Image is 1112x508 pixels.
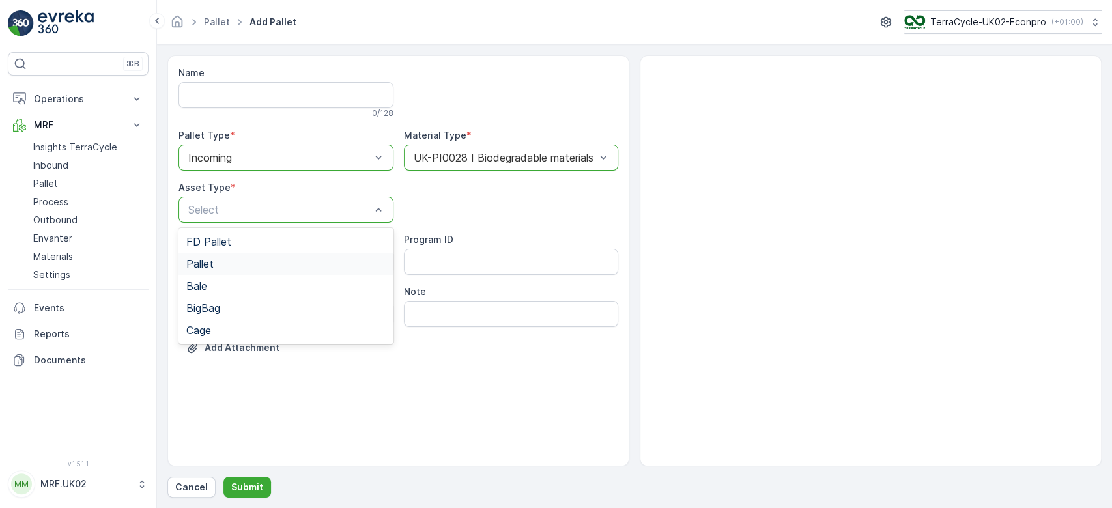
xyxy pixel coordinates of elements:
p: Settings [33,268,70,281]
label: Name [178,67,205,78]
span: Cage [186,324,211,336]
div: MM [11,473,32,494]
p: Process [33,195,68,208]
a: Outbound [28,211,149,229]
p: Insights TerraCycle [33,141,117,154]
p: Add Attachment [205,341,279,354]
a: Documents [8,347,149,373]
p: Pallet [33,177,58,190]
p: Cancel [175,481,208,494]
button: Upload File [178,337,287,358]
a: Events [8,295,149,321]
p: MRF [34,119,122,132]
button: Submit [223,477,271,498]
button: MMMRF.UK02 [8,470,149,498]
a: Settings [28,266,149,284]
p: Events [34,302,143,315]
p: Operations [34,92,122,106]
span: Bale [186,280,207,292]
span: FD Pallet [186,236,231,247]
p: TerraCycle-UK02-Econpro [930,16,1046,29]
p: Outbound [33,214,78,227]
p: Submit [231,481,263,494]
button: TerraCycle-UK02-Econpro(+01:00) [904,10,1102,34]
label: Material Type [404,130,466,141]
button: Cancel [167,477,216,498]
a: Process [28,193,149,211]
a: Pallet [28,175,149,193]
span: v 1.51.1 [8,460,149,468]
p: Inbound [33,159,68,172]
label: Program ID [404,234,453,245]
p: ( +01:00 ) [1051,17,1083,27]
p: Select [188,202,371,218]
a: Materials [28,247,149,266]
span: Pallet [186,258,214,270]
label: Asset Type [178,182,231,193]
img: logo_light-DOdMpM7g.png [38,10,94,36]
p: 0 / 128 [372,108,393,119]
a: Reports [8,321,149,347]
a: Envanter [28,229,149,247]
p: Reports [34,328,143,341]
p: MRF.UK02 [40,477,130,490]
a: Homepage [170,20,184,31]
a: Insights TerraCycle [28,138,149,156]
img: terracycle_logo_wKaHoWT.png [904,15,925,29]
p: Materials [33,250,73,263]
button: Operations [8,86,149,112]
button: MRF [8,112,149,138]
span: BigBag [186,302,220,314]
img: logo [8,10,34,36]
p: Envanter [33,232,72,245]
a: Pallet [204,16,230,27]
label: Pallet Type [178,130,230,141]
a: Inbound [28,156,149,175]
span: Add Pallet [247,16,299,29]
p: Documents [34,354,143,367]
label: Note [404,286,426,297]
p: ⌘B [126,59,139,69]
